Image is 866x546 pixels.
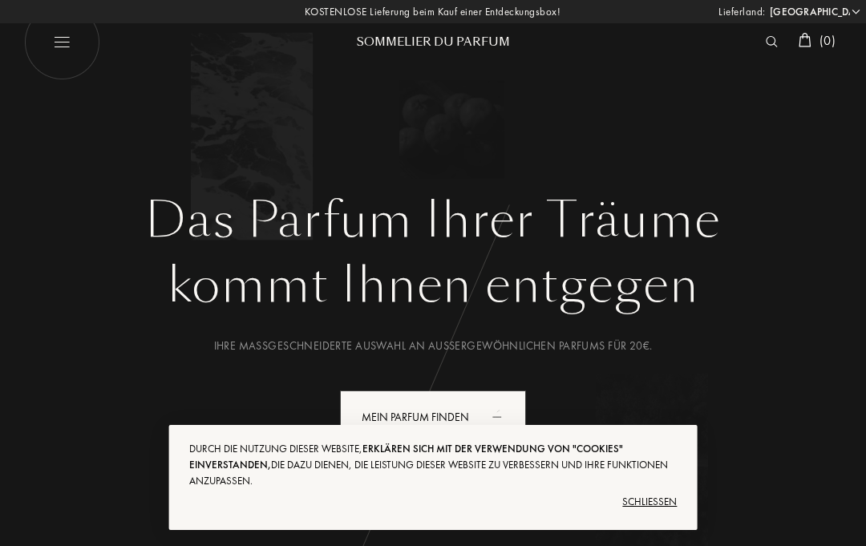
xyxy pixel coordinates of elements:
div: animation [487,400,519,432]
img: cart_white.svg [799,33,811,47]
span: Lieferland: [718,4,766,20]
a: Mein Parfum findenanimation [328,390,538,444]
div: Sommelier du Parfum [337,34,529,51]
span: ( 0 ) [819,32,836,49]
img: search_icn_white.svg [766,36,778,47]
div: Schließen [189,489,678,515]
div: Ihre maßgeschneiderte Auswahl an außergewöhnlichen Parfums für 20€. [36,338,830,354]
div: Mein Parfum finden [340,390,526,444]
div: Durch die Nutzung dieser Website, die dazu dienen, die Leistung dieser Website zu verbessern und ... [189,441,678,489]
span: erklären sich mit der Verwendung von "Cookies" einverstanden, [189,442,623,471]
div: kommt Ihnen entgegen [36,249,830,322]
img: burger_white.png [24,4,100,80]
h1: Das Parfum Ihrer Träume [36,192,830,249]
